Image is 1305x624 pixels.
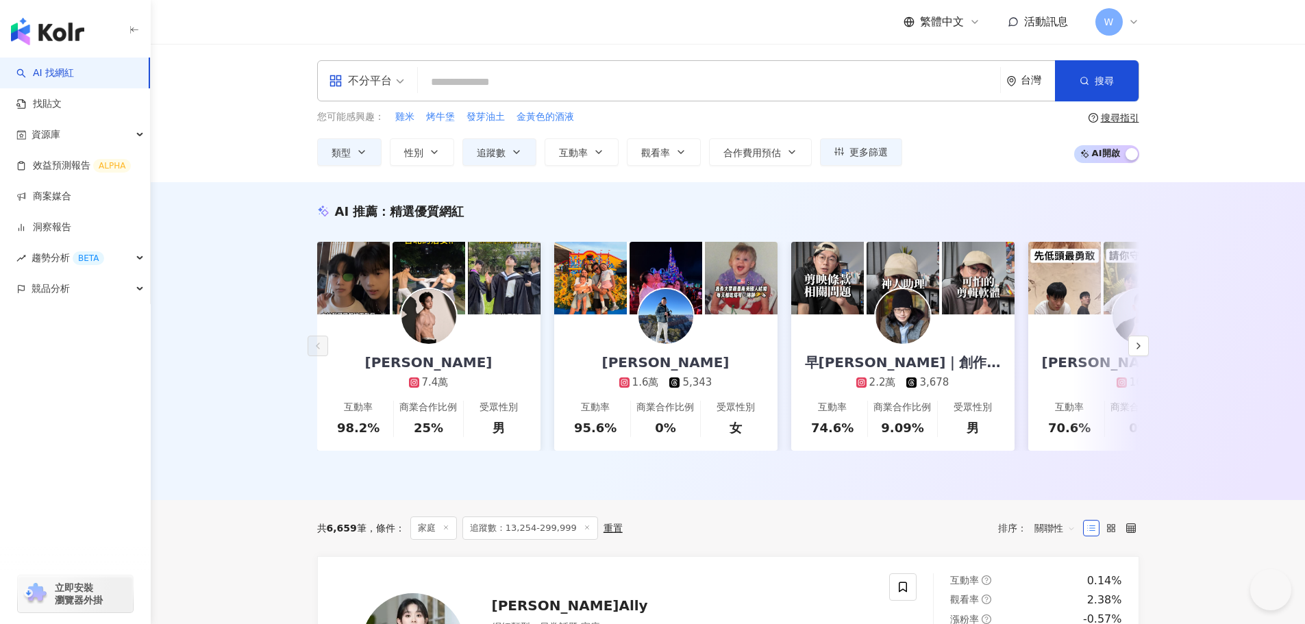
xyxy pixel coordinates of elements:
div: 商業合作比例 [399,401,457,414]
div: 互動率 [581,401,610,414]
img: KOL Avatar [1113,289,1167,344]
button: 類型 [317,138,382,166]
img: chrome extension [22,583,49,605]
div: [PERSON_NAME] [351,353,506,372]
button: 烤牛堡 [425,110,456,125]
div: 搜尋指引 [1101,112,1139,123]
div: 74.6% [811,419,854,436]
div: 9.09% [881,419,923,436]
div: 女 [730,419,742,436]
div: 1.6萬 [632,375,659,390]
span: 立即安裝 瀏覽器外掛 [55,582,103,606]
img: post-image [1028,242,1101,314]
a: searchAI 找網紅 [16,66,74,80]
a: 商案媒合 [16,190,71,203]
span: 雞米 [395,110,414,124]
div: 受眾性別 [954,401,992,414]
span: 趨勢分析 [32,242,104,273]
span: 性別 [404,147,423,158]
span: rise [16,253,26,263]
a: 找貼文 [16,97,62,111]
div: 商業合作比例 [873,401,931,414]
span: 互動率 [559,147,588,158]
a: chrome extension立即安裝 瀏覽器外掛 [18,575,133,612]
div: 男 [493,419,505,436]
img: post-image [317,242,390,314]
span: 合作費用預估 [723,147,781,158]
span: 繁體中文 [920,14,964,29]
span: question-circle [982,614,991,624]
div: 16.2萬 [1130,375,1163,390]
span: 觀看率 [950,594,979,605]
span: 條件 ： [366,523,405,534]
span: 6,659 [327,523,357,534]
span: [PERSON_NAME]Ally [492,597,648,614]
img: post-image [942,242,1015,314]
button: 合作費用預估 [709,138,812,166]
img: KOL Avatar [638,289,693,344]
div: 2.38% [1087,592,1122,608]
span: 類型 [332,147,351,158]
button: 互動率 [545,138,619,166]
img: post-image [791,242,864,314]
span: 烤牛堡 [426,110,455,124]
div: [PERSON_NAME] [588,353,743,372]
span: 精選優質網紅 [390,204,464,219]
span: question-circle [982,595,991,604]
span: 金黃色的酒液 [517,110,574,124]
span: 觀看率 [641,147,670,158]
span: 家庭 [410,516,457,540]
div: 互動率 [818,401,847,414]
img: KOL Avatar [401,289,456,344]
img: post-image [630,242,702,314]
span: W [1104,14,1114,29]
div: [PERSON_NAME][PERSON_NAME] [1028,353,1252,372]
span: 搜尋 [1095,75,1114,86]
div: AI 推薦 ： [335,203,464,220]
a: [PERSON_NAME][PERSON_NAME]16.2萬互動率70.6%商業合作比例0%受眾性別男 [1028,314,1252,451]
button: 金黃色的酒液 [516,110,575,125]
div: 排序： [998,517,1083,539]
img: post-image [705,242,778,314]
img: logo [11,18,84,45]
div: 3,678 [919,375,949,390]
div: 95.6% [574,419,617,436]
div: 互動率 [344,401,373,414]
a: 效益預測報告ALPHA [16,159,131,173]
button: 搜尋 [1055,60,1139,101]
img: post-image [393,242,465,314]
img: post-image [468,242,540,314]
span: 活動訊息 [1024,15,1068,28]
button: 發芽油土 [466,110,506,125]
a: [PERSON_NAME]7.4萬互動率98.2%商業合作比例25%受眾性別男 [317,314,540,451]
a: 早[PERSON_NAME]｜創作者的創業筆記2.2萬3,678互動率74.6%商業合作比例9.09%受眾性別男 [791,314,1015,451]
button: 雞米 [395,110,415,125]
span: 您可能感興趣： [317,110,384,124]
div: 重置 [604,523,623,534]
span: 更多篩選 [849,147,888,158]
button: 性別 [390,138,454,166]
div: 台灣 [1021,75,1055,86]
div: 0% [655,419,676,436]
div: 7.4萬 [422,375,449,390]
div: 男 [967,419,979,436]
span: question-circle [1089,113,1098,123]
img: post-image [554,242,627,314]
div: 2.2萬 [869,375,896,390]
a: 洞察報告 [16,221,71,234]
iframe: Help Scout Beacon - Open [1250,569,1291,610]
div: 70.6% [1048,419,1091,436]
div: 受眾性別 [480,401,518,414]
div: 5,343 [682,375,712,390]
span: question-circle [982,575,991,585]
button: 觀看率 [627,138,701,166]
span: 追蹤數 [477,147,506,158]
div: 受眾性別 [717,401,755,414]
button: 追蹤數 [462,138,536,166]
img: KOL Avatar [875,289,930,344]
span: 資源庫 [32,119,60,150]
span: appstore [329,74,343,88]
div: 98.2% [337,419,380,436]
div: 商業合作比例 [1110,401,1168,414]
div: BETA [73,251,104,265]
